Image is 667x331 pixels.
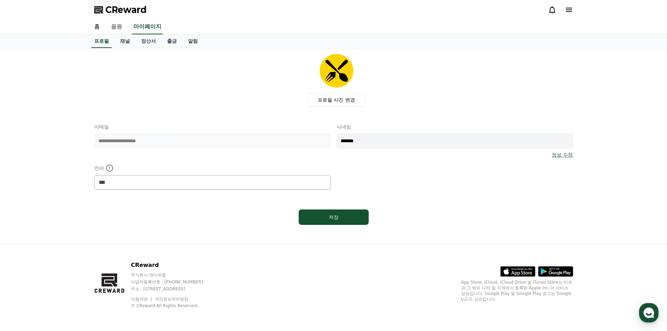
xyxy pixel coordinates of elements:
[131,261,216,269] p: CReward
[461,280,573,302] p: App Store, iCloud, iCloud Drive 및 iTunes Store는 미국과 그 밖의 나라 및 지역에서 등록된 Apple Inc.의 서비스 상표입니다. Goo...
[299,209,369,225] button: 저장
[161,35,182,48] a: 출금
[105,4,147,15] span: CReward
[114,35,136,48] a: 채널
[552,151,573,158] a: 정보 수정
[182,35,203,48] a: 알림
[105,20,128,34] a: 음원
[94,4,147,15] a: CReward
[155,297,188,302] a: 개인정보처리방침
[136,35,161,48] a: 정산서
[131,286,216,292] p: 주소 : [STREET_ADDRESS]
[64,233,72,239] span: 대화
[131,303,216,309] p: © CReward All Rights Reserved.
[132,20,163,34] a: 마이페이지
[94,123,331,130] p: 이메일
[313,214,355,221] div: 저장
[131,279,216,285] p: 사업자등록번호 : [PHONE_NUMBER]
[108,233,117,238] span: 설정
[90,222,134,240] a: 설정
[94,164,331,172] p: 언어
[336,123,573,130] p: 닉네임
[91,35,112,48] a: 프로필
[89,20,105,34] a: 홈
[131,272,216,278] p: 주식회사 와이피랩
[46,222,90,240] a: 대화
[22,233,26,238] span: 홈
[320,54,353,88] img: profile_image
[131,297,153,302] a: 이용약관
[307,93,365,106] label: 프로필 사진 변경
[2,222,46,240] a: 홈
